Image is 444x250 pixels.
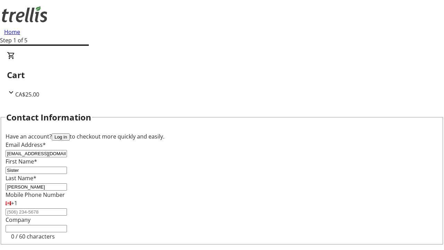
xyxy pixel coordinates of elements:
label: Company [6,216,31,224]
button: Log in [52,133,70,141]
span: CA$25.00 [15,91,39,98]
label: Email Address* [6,141,46,149]
input: (506) 234-5678 [6,208,67,216]
label: Last Name* [6,174,36,182]
label: Mobile Phone Number [6,191,65,199]
h2: Contact Information [6,111,91,124]
div: CartCA$25.00 [7,51,437,99]
label: First Name* [6,158,37,165]
h2: Cart [7,69,437,81]
tr-character-limit: 0 / 60 characters [11,233,55,240]
div: Have an account? to checkout more quickly and easily. [6,132,438,141]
